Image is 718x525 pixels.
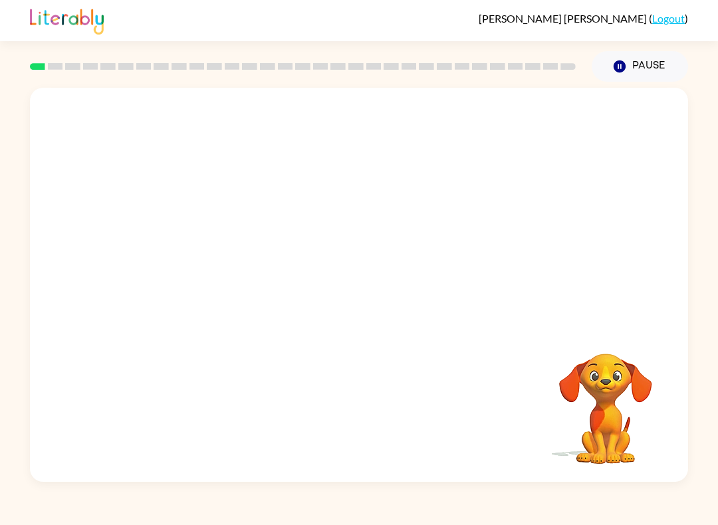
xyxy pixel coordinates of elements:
[539,333,672,466] video: Your browser must support playing .mp4 files to use Literably. Please try using another browser.
[30,5,104,35] img: Literably
[479,12,649,25] span: [PERSON_NAME] [PERSON_NAME]
[479,12,688,25] div: ( )
[652,12,685,25] a: Logout
[592,51,688,82] button: Pause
